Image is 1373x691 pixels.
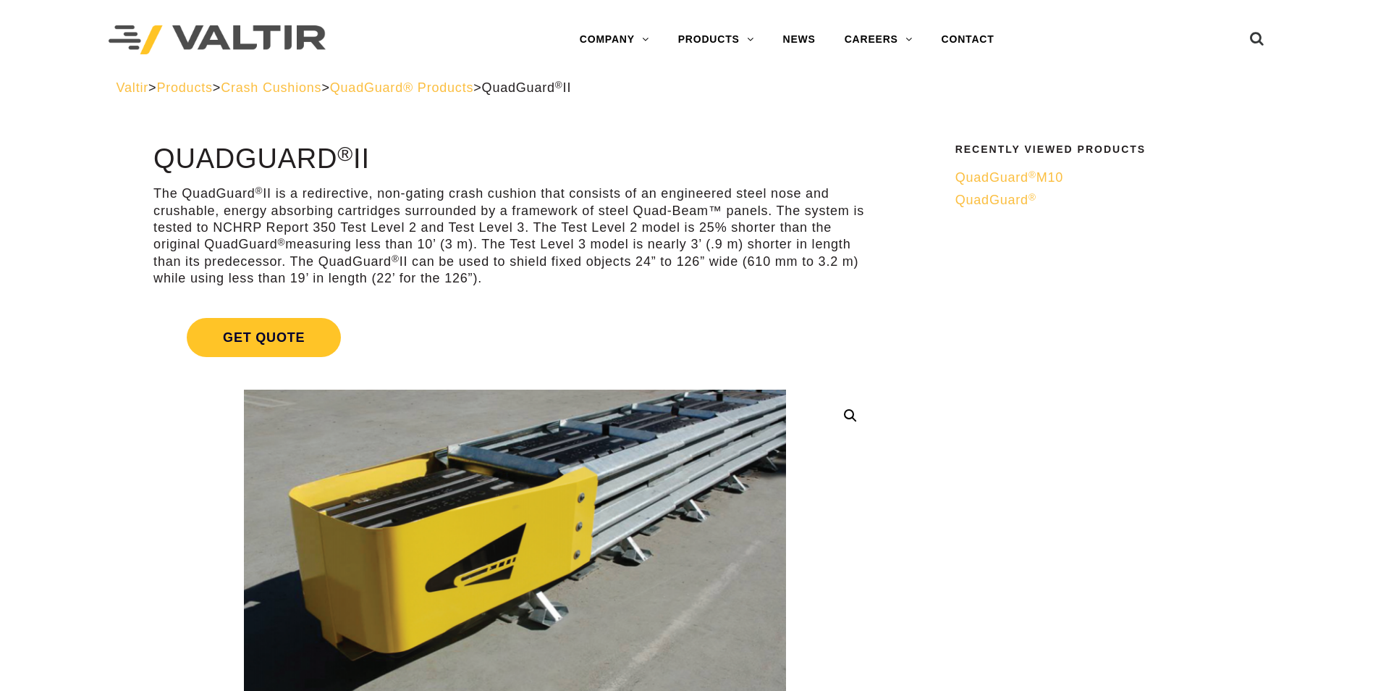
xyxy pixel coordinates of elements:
a: QuadGuard® [955,192,1248,209]
a: Valtir [117,80,148,95]
h1: QuadGuard II [153,144,876,175]
sup: ® [337,142,353,165]
a: COMPANY [565,25,664,54]
sup: ® [1028,169,1036,180]
p: The QuadGuard II is a redirective, non-gating crash cushion that consists of an engineered steel ... [153,185,876,287]
span: Get Quote [187,318,341,357]
a: Crash Cushions [221,80,321,95]
span: QuadGuard M10 [955,170,1063,185]
sup: ® [278,237,286,248]
span: QuadGuard [955,193,1036,207]
a: QuadGuard®M10 [955,169,1248,186]
sup: ® [255,185,263,196]
a: PRODUCTS [664,25,769,54]
sup: ® [1028,192,1036,203]
a: Products [156,80,212,95]
a: CAREERS [830,25,927,54]
a: CONTACT [927,25,1009,54]
h2: Recently Viewed Products [955,144,1248,155]
div: > > > > [117,80,1257,96]
sup: ® [555,80,563,91]
a: Get Quote [153,301,876,374]
span: QuadGuard II [482,80,572,95]
a: QuadGuard® Products [330,80,474,95]
a: NEWS [769,25,830,54]
img: Valtir [109,25,326,55]
sup: ® [392,254,400,264]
